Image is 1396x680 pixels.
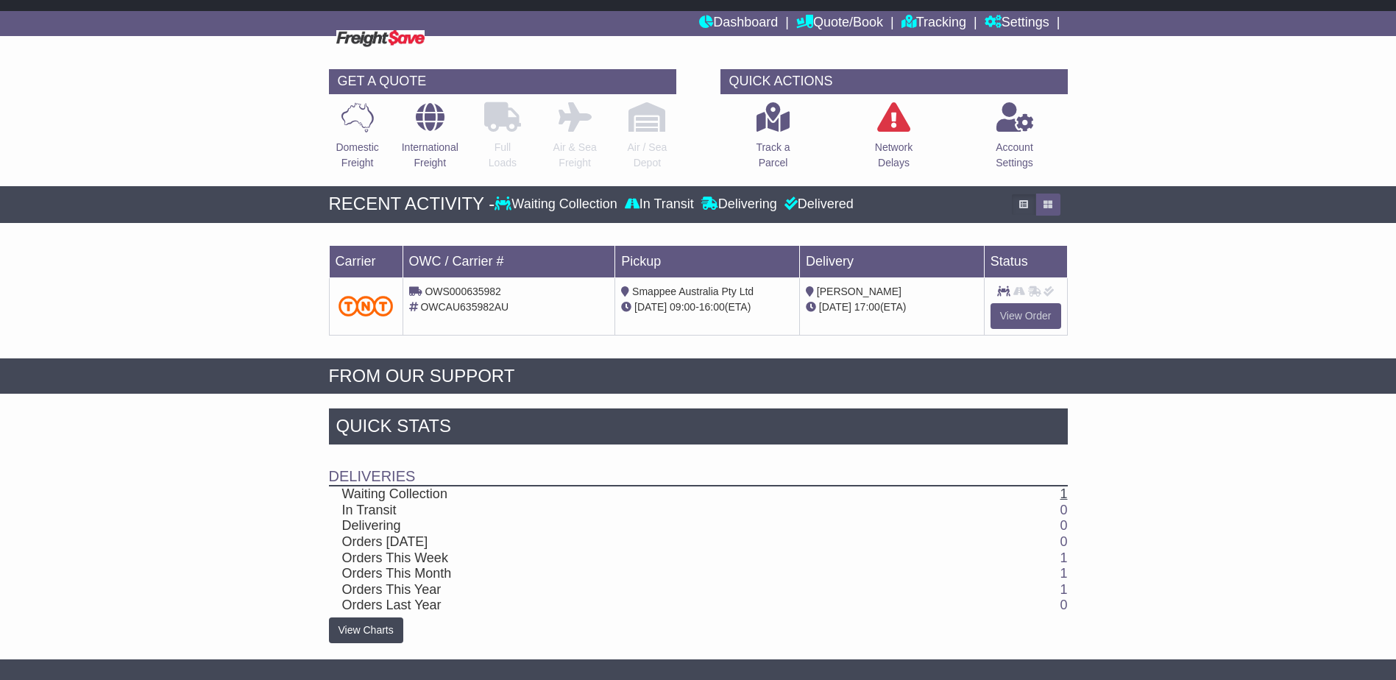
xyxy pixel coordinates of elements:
div: Delivered [781,196,854,213]
p: Full Loads [484,140,521,171]
span: OWCAU635982AU [420,301,509,313]
td: Status [984,245,1067,277]
span: [DATE] [819,301,851,313]
p: Air / Sea Depot [628,140,667,171]
td: Pickup [615,245,800,277]
a: Settings [985,11,1049,36]
div: Quick Stats [329,408,1068,448]
div: In Transit [621,196,698,213]
td: Orders This Week [329,550,962,567]
a: NetworkDelays [874,102,913,179]
p: Network Delays [875,140,913,171]
img: TNT_Domestic.png [339,296,394,316]
p: Domestic Freight [336,140,378,171]
a: AccountSettings [995,102,1034,179]
td: OWC / Carrier # [403,245,615,277]
a: 1 [1060,486,1067,501]
p: Track a Parcel [756,140,790,171]
td: Orders [DATE] [329,534,962,550]
span: [DATE] [634,301,667,313]
a: View Charts [329,617,403,643]
div: Waiting Collection [495,196,620,213]
div: GET A QUOTE [329,69,676,94]
div: QUICK ACTIONS [720,69,1068,94]
span: 16:00 [699,301,725,313]
div: (ETA) [806,300,978,315]
a: 0 [1060,503,1067,517]
a: Tracking [901,11,966,36]
a: Track aParcel [755,102,790,179]
span: 17:00 [854,301,880,313]
p: Air & Sea Freight [553,140,597,171]
div: Delivering [698,196,781,213]
td: Delivering [329,518,962,534]
img: Freight Save [336,30,425,47]
a: 0 [1060,598,1067,612]
a: InternationalFreight [401,102,459,179]
div: FROM OUR SUPPORT [329,366,1068,387]
a: 0 [1060,534,1067,549]
a: 1 [1060,566,1067,581]
td: Carrier [329,245,403,277]
a: Quote/Book [796,11,883,36]
td: Delivery [799,245,984,277]
span: 09:00 [670,301,695,313]
div: - (ETA) [621,300,793,315]
td: Orders Last Year [329,598,962,614]
div: RECENT ACTIVITY - [329,194,495,215]
td: Deliveries [329,448,1068,486]
a: DomesticFreight [335,102,379,179]
a: Dashboard [699,11,778,36]
span: [PERSON_NAME] [817,286,901,297]
a: 1 [1060,582,1067,597]
p: International Freight [402,140,458,171]
td: Waiting Collection [329,486,962,503]
a: 0 [1060,518,1067,533]
p: Account Settings [996,140,1033,171]
a: View Order [991,303,1061,329]
span: OWS000635982 [425,286,501,297]
td: Orders This Year [329,582,962,598]
span: Smappee Australia Pty Ltd [632,286,754,297]
a: 1 [1060,550,1067,565]
td: Orders This Month [329,566,962,582]
td: In Transit [329,503,962,519]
